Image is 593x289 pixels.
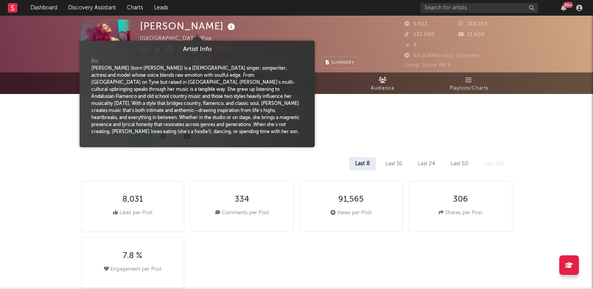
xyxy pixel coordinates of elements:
[478,157,510,170] div: Last 100
[235,195,249,204] div: 334
[404,43,417,48] span: 2
[123,251,142,261] div: 7.8 %
[215,208,269,218] div: Comments per Post
[331,61,354,65] span: Summary
[426,72,512,94] a: Playlists/Charts
[404,32,435,37] span: 133,600
[458,22,488,27] span: 318,254
[404,22,428,27] span: 5,612
[338,195,364,204] div: 91,565
[113,208,152,218] div: Likes per Post
[458,32,485,37] span: 11,600
[85,45,309,54] div: Artist Info
[349,157,376,170] div: Last 8
[563,2,573,8] div: 99 +
[453,195,468,204] div: 306
[91,65,303,135] div: [PERSON_NAME] (born [PERSON_NAME]) is a [DEMOGRAPHIC_DATA] singer, songwriter, actress and model ...
[330,208,372,218] div: Views per Post
[371,84,395,93] span: Audience
[321,57,359,69] button: Summary
[450,84,488,93] span: Playlists/Charts
[439,208,482,218] div: Shares per Post
[104,265,161,274] div: Engagement per Post
[561,5,566,11] button: 99+
[404,53,480,58] span: 68,026 Monthly Listeners
[122,195,143,204] div: 8,031
[412,157,441,170] div: Last 24
[380,157,408,170] div: Last 16
[340,72,426,94] a: Audience
[140,34,221,43] div: [GEOGRAPHIC_DATA] | Pop
[140,20,237,33] div: [PERSON_NAME]
[91,58,98,65] span: Bio
[421,3,538,13] input: Search for artists
[445,157,474,170] div: Last 50
[404,63,451,68] span: Jump Score: 96.9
